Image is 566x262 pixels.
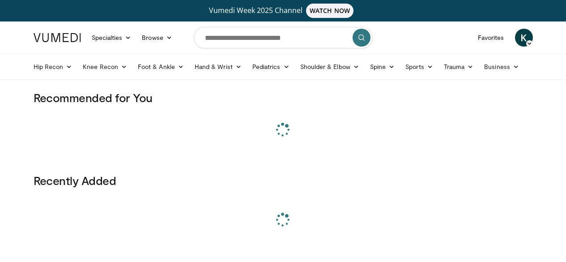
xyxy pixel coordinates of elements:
a: Browse [136,29,178,47]
a: Specialties [86,29,137,47]
a: Sports [400,58,438,76]
a: Pediatrics [247,58,295,76]
a: Spine [365,58,400,76]
a: Foot & Ankle [132,58,189,76]
img: VuMedi Logo [34,33,81,42]
a: Shoulder & Elbow [295,58,365,76]
a: K [515,29,533,47]
a: Favorites [472,29,510,47]
span: WATCH NOW [306,4,353,18]
a: Knee Recon [77,58,132,76]
input: Search topics, interventions [194,27,373,48]
a: Trauma [438,58,479,76]
h3: Recommended for You [34,90,533,105]
a: Vumedi Week 2025 ChannelWATCH NOW [35,4,532,18]
a: Hand & Wrist [189,58,247,76]
h3: Recently Added [34,173,533,188]
a: Business [479,58,524,76]
a: Hip Recon [28,58,78,76]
